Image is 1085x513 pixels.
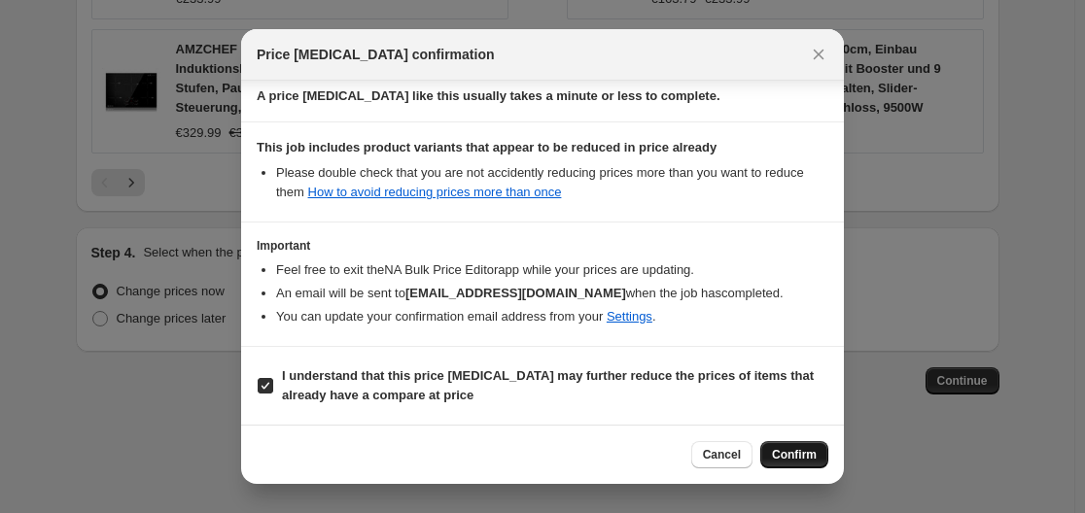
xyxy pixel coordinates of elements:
b: This job includes product variants that appear to be reduced in price already [257,140,717,154]
b: A price [MEDICAL_DATA] like this usually takes a minute or less to complete. [257,88,720,103]
button: Confirm [760,441,828,468]
button: Cancel [691,441,752,468]
li: You can update your confirmation email address from your . [276,307,828,326]
li: Feel free to exit the NA Bulk Price Editor app while your prices are updating. [276,260,828,280]
a: How to avoid reducing prices more than once [308,185,562,199]
b: I understand that this price [MEDICAL_DATA] may further reduce the prices of items that already h... [282,368,814,402]
h3: Important [257,238,828,254]
span: Price [MEDICAL_DATA] confirmation [257,45,495,64]
a: Settings [607,309,652,324]
li: Please double check that you are not accidently reducing prices more than you want to reduce them [276,163,828,202]
span: Cancel [703,447,741,462]
span: Confirm [772,447,817,462]
button: Close [805,41,832,68]
li: An email will be sent to when the job has completed . [276,284,828,303]
b: [EMAIL_ADDRESS][DOMAIN_NAME] [405,286,626,300]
